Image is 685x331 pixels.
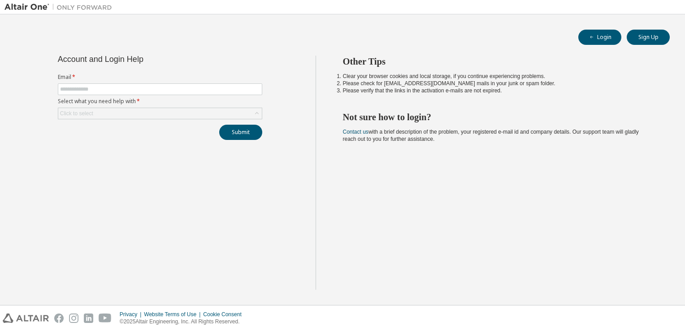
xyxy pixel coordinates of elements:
li: Please check for [EMAIL_ADDRESS][DOMAIN_NAME] mails in your junk or spam folder. [343,80,654,87]
div: Privacy [120,311,144,318]
label: Select what you need help with [58,98,262,105]
li: Please verify that the links in the activation e-mails are not expired. [343,87,654,94]
img: altair_logo.svg [3,314,49,323]
img: Altair One [4,3,117,12]
img: facebook.svg [54,314,64,323]
span: with a brief description of the problem, your registered e-mail id and company details. Our suppo... [343,129,639,142]
a: Contact us [343,129,369,135]
div: Click to select [58,108,262,119]
div: Account and Login Help [58,56,221,63]
button: Submit [219,125,262,140]
h2: Other Tips [343,56,654,67]
h2: Not sure how to login? [343,111,654,123]
div: Cookie Consent [203,311,247,318]
button: Sign Up [627,30,670,45]
div: Click to select [60,110,93,117]
div: Website Terms of Use [144,311,203,318]
p: © 2025 Altair Engineering, Inc. All Rights Reserved. [120,318,247,326]
img: youtube.svg [99,314,112,323]
img: linkedin.svg [84,314,93,323]
button: Login [578,30,621,45]
img: instagram.svg [69,314,78,323]
li: Clear your browser cookies and local storage, if you continue experiencing problems. [343,73,654,80]
label: Email [58,74,262,81]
